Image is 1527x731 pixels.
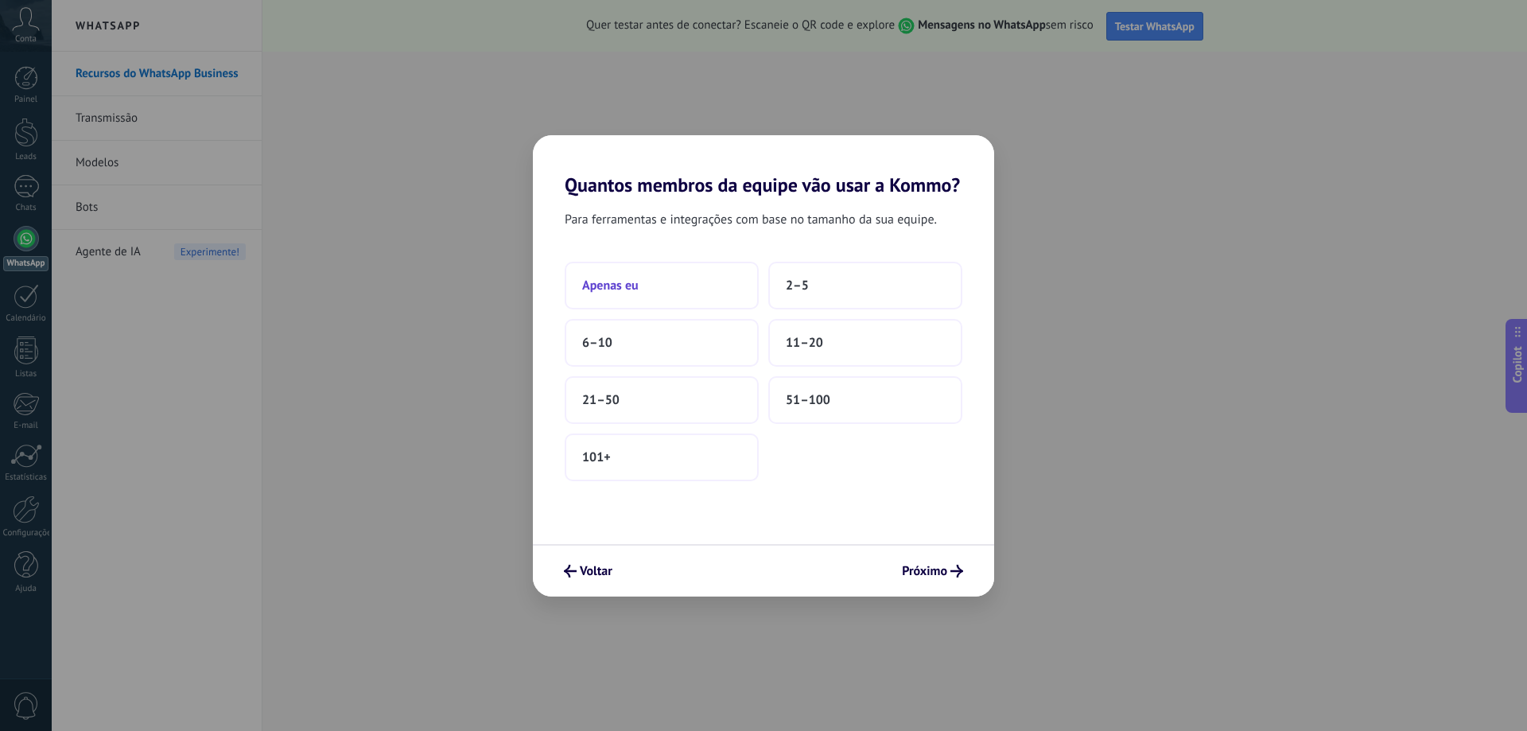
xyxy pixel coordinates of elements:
[582,278,639,294] span: Apenas eu
[786,335,823,351] span: 11–20
[557,558,620,585] button: Voltar
[565,376,759,424] button: 21–50
[565,319,759,367] button: 6–10
[565,262,759,309] button: Apenas eu
[786,392,830,408] span: 51–100
[580,566,612,577] span: Voltar
[786,278,809,294] span: 2–5
[582,335,612,351] span: 6–10
[768,319,962,367] button: 11–20
[565,209,937,230] span: Para ferramentas e integrações com base no tamanho da sua equipe.
[565,434,759,481] button: 101+
[582,392,620,408] span: 21–50
[902,566,947,577] span: Próximo
[768,376,962,424] button: 51–100
[533,135,994,196] h2: Quantos membros da equipe vão usar a Kommo?
[895,558,970,585] button: Próximo
[768,262,962,309] button: 2–5
[582,449,611,465] span: 101+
